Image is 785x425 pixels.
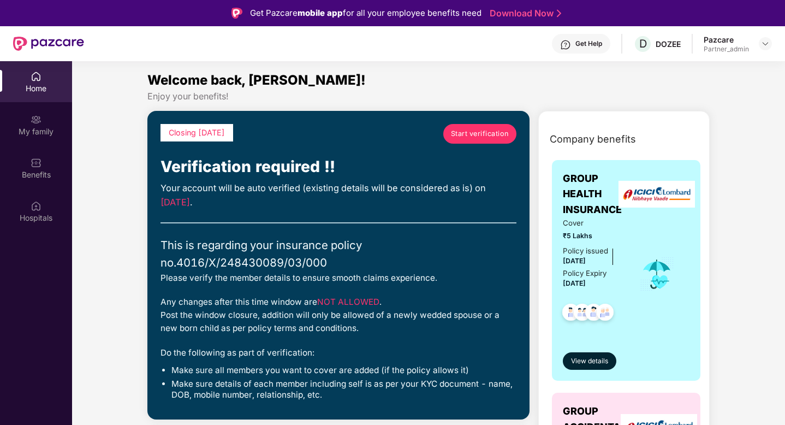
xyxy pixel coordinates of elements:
span: Start verification [451,128,509,139]
div: Policy issued [563,245,608,257]
img: svg+xml;base64,PHN2ZyB4bWxucz0iaHR0cDovL3d3dy53My5vcmcvMjAwMC9zdmciIHdpZHRoPSI0OC45NDMiIGhlaWdodD... [557,300,584,327]
span: GROUP HEALTH INSURANCE [563,171,625,217]
span: View details [571,356,608,367]
div: Any changes after this time window are . Post the window closure, addition will only be allowed o... [160,296,516,335]
span: Cover [563,217,625,229]
img: svg+xml;base64,PHN2ZyB3aWR0aD0iMjAiIGhlaWdodD0iMjAiIHZpZXdCb3g9IjAgMCAyMCAyMCIgZmlsbD0ibm9uZSIgeG... [31,114,41,125]
span: D [639,37,647,50]
img: insurerLogo [619,181,695,208]
img: svg+xml;base64,PHN2ZyB4bWxucz0iaHR0cDovL3d3dy53My5vcmcvMjAwMC9zdmciIHdpZHRoPSI0OC45MTUiIGhlaWdodD... [569,300,596,327]
strong: mobile app [298,8,343,18]
img: svg+xml;base64,PHN2ZyBpZD0iQmVuZWZpdHMiIHhtbG5zPSJodHRwOi8vd3d3LnczLm9yZy8yMDAwL3N2ZyIgd2lkdGg9Ij... [31,157,41,168]
span: [DATE] [563,279,586,287]
div: Get Pazcare for all your employee benefits need [250,7,481,20]
img: svg+xml;base64,PHN2ZyBpZD0iSG9tZSIgeG1sbnM9Imh0dHA6Ly93d3cudzMub3JnLzIwMDAvc3ZnIiB3aWR0aD0iMjAiIG... [31,71,41,82]
div: Do the following as part of verification: [160,346,516,359]
div: Verification required !! [160,155,516,179]
button: View details [563,352,616,370]
a: Start verification [443,124,516,144]
img: svg+xml;base64,PHN2ZyB4bWxucz0iaHR0cDovL3d3dy53My5vcmcvMjAwMC9zdmciIHdpZHRoPSI0OC45NDMiIGhlaWdodD... [592,300,619,327]
li: Make sure all members you want to cover are added (if the policy allows it) [171,365,516,376]
img: Stroke [557,8,561,19]
div: Partner_admin [704,45,749,54]
div: Enjoy your benefits! [147,91,710,102]
div: This is regarding your insurance policy no. 4016/X/248430089/03/000 [160,237,516,271]
img: New Pazcare Logo [13,37,84,51]
span: ₹5 Lakhs [563,231,625,241]
div: Policy Expiry [563,268,606,279]
span: Welcome back, [PERSON_NAME]! [147,72,366,88]
div: Your account will be auto verified (existing details will be considered as is) on . [160,181,516,209]
img: svg+xml;base64,PHN2ZyBpZD0iRHJvcGRvd24tMzJ4MzIiIHhtbG5zPSJodHRwOi8vd3d3LnczLm9yZy8yMDAwL3N2ZyIgd2... [761,39,770,48]
div: Get Help [575,39,602,48]
span: Closing [DATE] [169,128,225,137]
img: Logo [231,8,242,19]
div: DOZEE [656,39,681,49]
span: [DATE] [160,197,190,208]
span: [DATE] [563,257,586,265]
img: svg+xml;base64,PHN2ZyBpZD0iSG9zcGl0YWxzIiB4bWxucz0iaHR0cDovL3d3dy53My5vcmcvMjAwMC9zdmciIHdpZHRoPS... [31,200,41,211]
span: Company benefits [550,132,636,147]
div: Pazcare [704,34,749,45]
span: NOT ALLOWED [317,297,379,307]
div: Please verify the member details to ensure smooth claims experience. [160,271,516,285]
img: svg+xml;base64,PHN2ZyB4bWxucz0iaHR0cDovL3d3dy53My5vcmcvMjAwMC9zdmciIHdpZHRoPSI0OC45NDMiIGhlaWdodD... [580,300,607,327]
a: Download Now [490,8,558,19]
img: svg+xml;base64,PHN2ZyBpZD0iSGVscC0zMngzMiIgeG1sbnM9Imh0dHA6Ly93d3cudzMub3JnLzIwMDAvc3ZnIiB3aWR0aD... [560,39,571,50]
li: Make sure details of each member including self is as per your KYC document - name, DOB, mobile n... [171,379,516,401]
img: icon [639,256,675,292]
